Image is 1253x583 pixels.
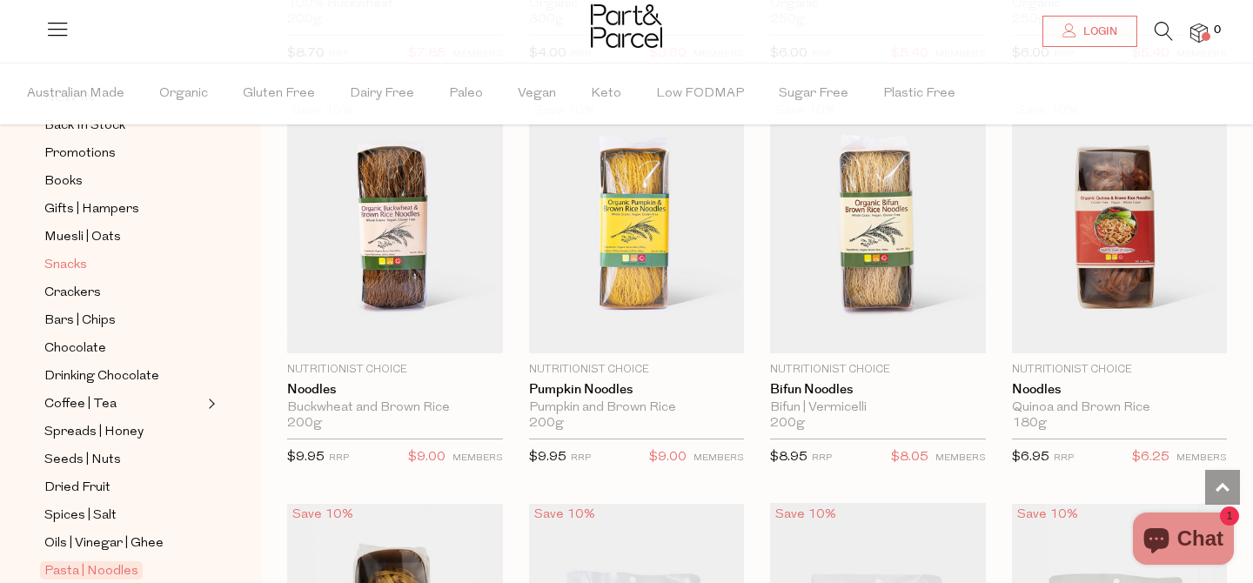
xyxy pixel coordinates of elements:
a: Oils | Vinegar | Ghee [44,533,203,554]
small: MEMBERS [452,453,503,463]
span: Paleo [449,64,483,124]
div: Quinoa and Brown Rice [1012,400,1228,416]
a: Gifts | Hampers [44,198,203,220]
a: Chocolate [44,338,203,359]
span: Crackers [44,283,101,304]
span: Low FODMAP [656,64,744,124]
small: RRP [329,453,349,463]
div: Save 10% [1012,503,1083,526]
span: Chocolate [44,338,106,359]
img: Bifun Noodles [770,99,986,353]
a: Dried Fruit [44,477,203,499]
p: Nutritionist Choice [529,362,745,378]
a: Pasta | Noodles [44,560,203,581]
small: MEMBERS [935,453,986,463]
a: Back In Stock [44,115,203,137]
img: Noodles [287,99,503,353]
span: $6.25 [1132,446,1169,469]
p: Nutritionist Choice [770,362,986,378]
a: Promotions [44,143,203,164]
a: Spices | Salt [44,505,203,526]
a: Noodles [287,382,503,398]
div: Buckwheat and Brown Rice [287,400,503,416]
a: Bifun Noodles [770,382,986,398]
span: Muesli | Oats [44,227,121,248]
span: 180g [1012,416,1047,432]
small: RRP [1054,453,1074,463]
span: Back In Stock [44,116,125,137]
span: $9.00 [408,446,446,469]
span: $6.95 [1012,451,1049,464]
small: MEMBERS [694,453,744,463]
span: Australian Made [27,64,124,124]
img: Noodles [1012,99,1228,353]
div: Save 10% [287,503,358,526]
span: Vegan [518,64,556,124]
small: RRP [812,453,832,463]
span: Dried Fruit [44,478,111,499]
div: Pumpkin and Brown Rice [529,400,745,416]
span: Pasta | Noodles [40,561,143,580]
a: Seeds | Nuts [44,449,203,471]
span: Seeds | Nuts [44,450,121,471]
span: Books [44,171,83,192]
span: Login [1079,24,1117,39]
a: Muesli | Oats [44,226,203,248]
a: 0 [1190,23,1208,42]
span: 200g [287,416,322,432]
span: Gluten Free [243,64,315,124]
span: $9.00 [649,446,687,469]
div: Bifun | Vermicelli [770,400,986,416]
a: Pumpkin Noodles [529,382,745,398]
span: Drinking Chocolate [44,366,159,387]
span: $8.05 [891,446,928,469]
a: Books [44,171,203,192]
span: 200g [529,416,564,432]
div: Save 10% [529,503,600,526]
a: Spreads | Honey [44,421,203,443]
a: Snacks [44,254,203,276]
span: Coffee | Tea [44,394,117,415]
p: Nutritionist Choice [1012,362,1228,378]
span: Snacks [44,255,87,276]
img: Pumpkin Noodles [529,99,745,353]
span: Spreads | Honey [44,422,144,443]
span: $9.95 [529,451,566,464]
span: $9.95 [287,451,325,464]
div: Save 10% [770,503,841,526]
a: Drinking Chocolate [44,365,203,387]
a: Coffee | Tea [44,393,203,415]
span: $8.95 [770,451,807,464]
span: Spices | Salt [44,506,117,526]
a: Crackers [44,282,203,304]
span: 200g [770,416,805,432]
span: Sugar Free [779,64,848,124]
span: Plastic Free [883,64,955,124]
p: Nutritionist Choice [287,362,503,378]
button: Expand/Collapse Coffee | Tea [204,393,216,414]
span: Dairy Free [350,64,414,124]
a: Login [1042,16,1137,47]
small: RRP [571,453,591,463]
inbox-online-store-chat: Shopify online store chat [1128,513,1239,569]
a: Bars | Chips [44,310,203,332]
span: Oils | Vinegar | Ghee [44,533,164,554]
span: Bars | Chips [44,311,116,332]
span: Keto [591,64,621,124]
img: Part&Parcel [591,4,662,48]
span: Promotions [44,144,116,164]
span: Organic [159,64,208,124]
span: 0 [1209,23,1225,38]
a: Noodles [1012,382,1228,398]
small: MEMBERS [1176,453,1227,463]
span: Gifts | Hampers [44,199,139,220]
